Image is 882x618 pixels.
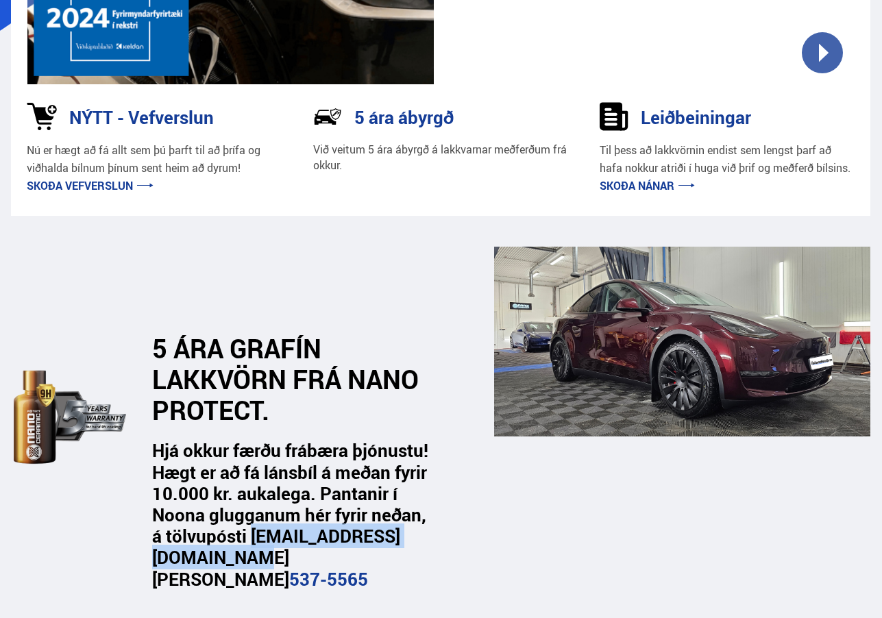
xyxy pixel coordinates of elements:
h2: 5 ÁRA GRAFÍN LAKKVÖRN FRÁ NANO PROTECT. [152,333,430,425]
h3: 5 ára ábyrgð [354,107,454,127]
p: Við veitum 5 ára ábyrgð á lakkvarnar meðferðum frá okkur. [313,142,568,173]
img: NP-R9RrMhXQFCiaa.svg [313,102,342,131]
h3: Leiðbeiningar [641,107,751,127]
img: dEaiphv7RL974N41.svg [14,356,132,478]
p: Nú er hægt að fá allt sem þú þarft til að þrífa og viðhalda bílnum þínum sent heim að dyrum! [27,142,282,177]
img: sDldwouBCQTERH5k.svg [600,102,628,131]
h3: NÝTT - Vefverslun [69,107,214,127]
a: Skoða vefverslun [27,178,154,193]
strong: Hjá okkur færðu frábæra þjónustu! Hægt er að fá lánsbíl á meðan fyrir 10.000 kr. aukalega. Pantan... [152,438,428,591]
p: Til þess að lakkvörnin endist sem lengst þarf að hafa nokkur atriði í huga við þrif og meðferð bí... [600,142,855,177]
button: Opna LiveChat spjallviðmót [11,5,52,47]
img: _cQ-aqdHU9moQQvH.png [494,247,870,436]
img: 1kVRZhkadjUD8HsE.svg [27,102,57,131]
a: 537-5565 [289,567,368,591]
a: Skoða nánar [600,178,695,193]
